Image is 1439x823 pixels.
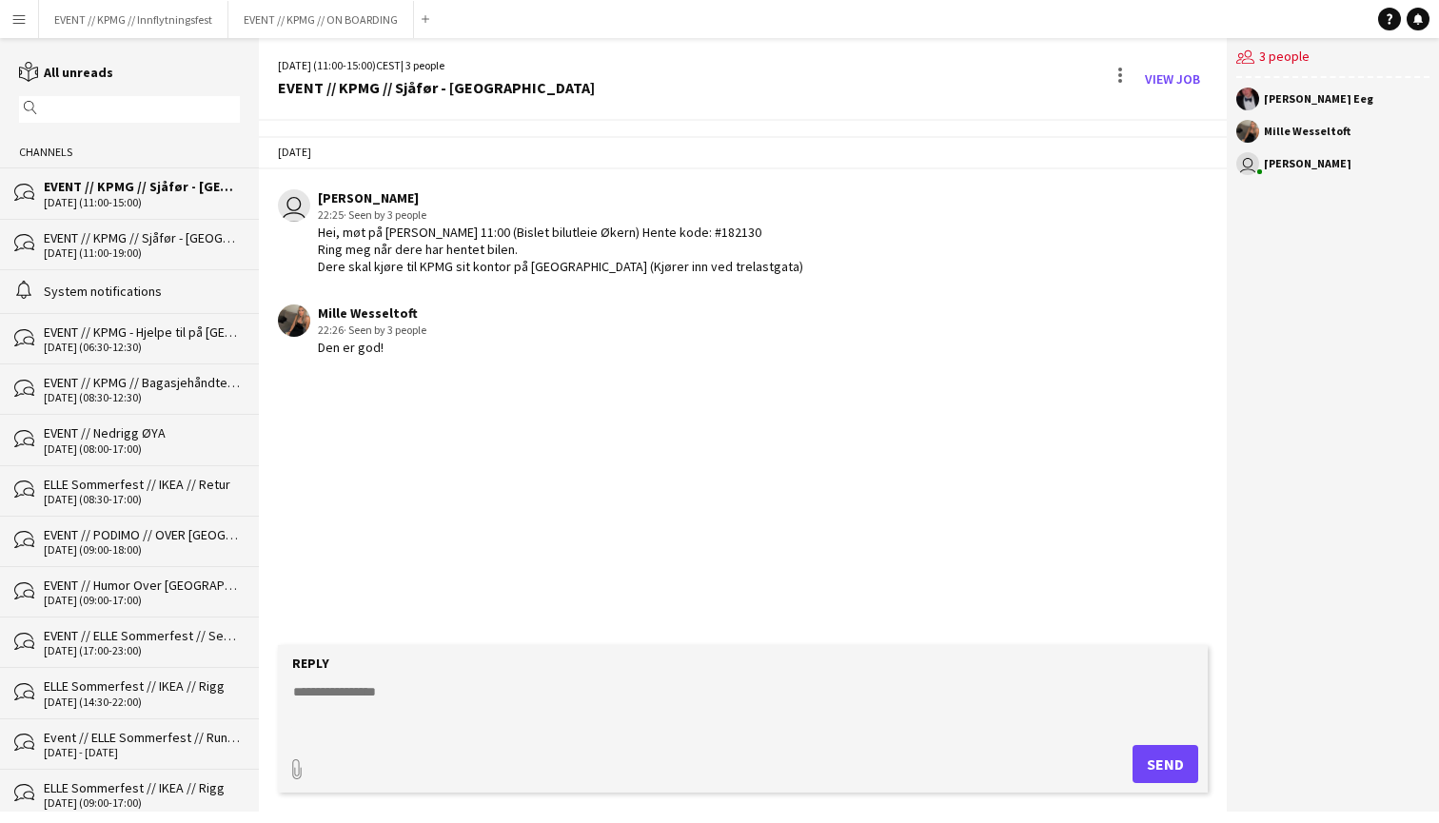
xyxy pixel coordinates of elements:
div: [DATE] (11:00-19:00) [44,246,240,260]
div: [DATE] (14:30-22:00) [44,696,240,709]
div: System notifications [44,283,240,300]
div: [DATE] (09:00-17:00) [44,594,240,607]
label: Reply [292,655,329,672]
button: EVENT // KPMG // Innflytningsfest [39,1,228,38]
div: [DATE] - [DATE] [44,746,240,759]
div: [DATE] (11:00-15:00) [44,196,240,209]
div: [DATE] (11:00-15:00) | 3 people [278,57,595,74]
div: [DATE] (09:00-17:00) [44,796,240,810]
a: View Job [1137,64,1208,94]
button: EVENT // KPMG // ON BOARDING [228,1,414,38]
button: Send [1133,745,1198,783]
div: Event // ELLE Sommerfest // Runner [44,729,240,746]
div: EVENT // KPMG // Sjåfør - [GEOGRAPHIC_DATA] [44,229,240,246]
div: EVENT // KPMG // Sjåfør - [GEOGRAPHIC_DATA] [44,178,240,195]
div: ELLE Sommerfest // IKEA // Retur [44,476,240,493]
div: EVENT // Humor Over [GEOGRAPHIC_DATA] [44,577,240,594]
div: EVENT // Nedrigg ØYA [44,424,240,441]
div: 22:26 [318,322,426,339]
div: EVENT // PODIMO // OVER [GEOGRAPHIC_DATA] // [PERSON_NAME] [44,526,240,543]
div: 3 people [1236,38,1429,78]
div: EVENT // KPMG // Bagasjehåndtering [44,374,240,391]
div: ELLE Sommerfest // IKEA // Rigg [44,779,240,796]
div: EVENT // KPMG - Hjelpe til på [GEOGRAPHIC_DATA] [44,323,240,341]
div: [DATE] (17:00-23:00) [44,644,240,657]
div: [DATE] (09:00-18:00) [44,543,240,557]
div: [DATE] (08:00-17:00) [44,442,240,456]
div: [DATE] (08:30-12:30) [44,391,240,404]
div: Hei, møt på [PERSON_NAME] 11:00 (Bislet bilutleie Økern) Hente kode: #182130 Ring meg når dere ha... [318,224,803,276]
div: [DATE] (06:30-12:30) [44,341,240,354]
div: EVENT // KPMG // Sjåfør - [GEOGRAPHIC_DATA] [278,79,595,96]
span: CEST [376,58,401,72]
a: All unreads [19,64,113,81]
span: · Seen by 3 people [344,207,426,222]
div: [PERSON_NAME] [1264,158,1351,169]
div: 22:25 [318,206,803,224]
div: ELLE Sommerfest // IKEA // Rigg [44,677,240,695]
div: [DATE] (08:30-17:00) [44,493,240,506]
span: · Seen by 3 people [344,323,426,337]
div: [DATE] [259,136,1227,168]
div: [PERSON_NAME] [318,189,803,206]
div: [PERSON_NAME] Eeg [1264,93,1373,105]
div: EVENT // ELLE Sommerfest // Servering Magnum [44,627,240,644]
div: Mille Wesseltoft [318,304,426,322]
div: Den er god! [318,339,426,356]
div: Mille Wesseltoft [1264,126,1350,137]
